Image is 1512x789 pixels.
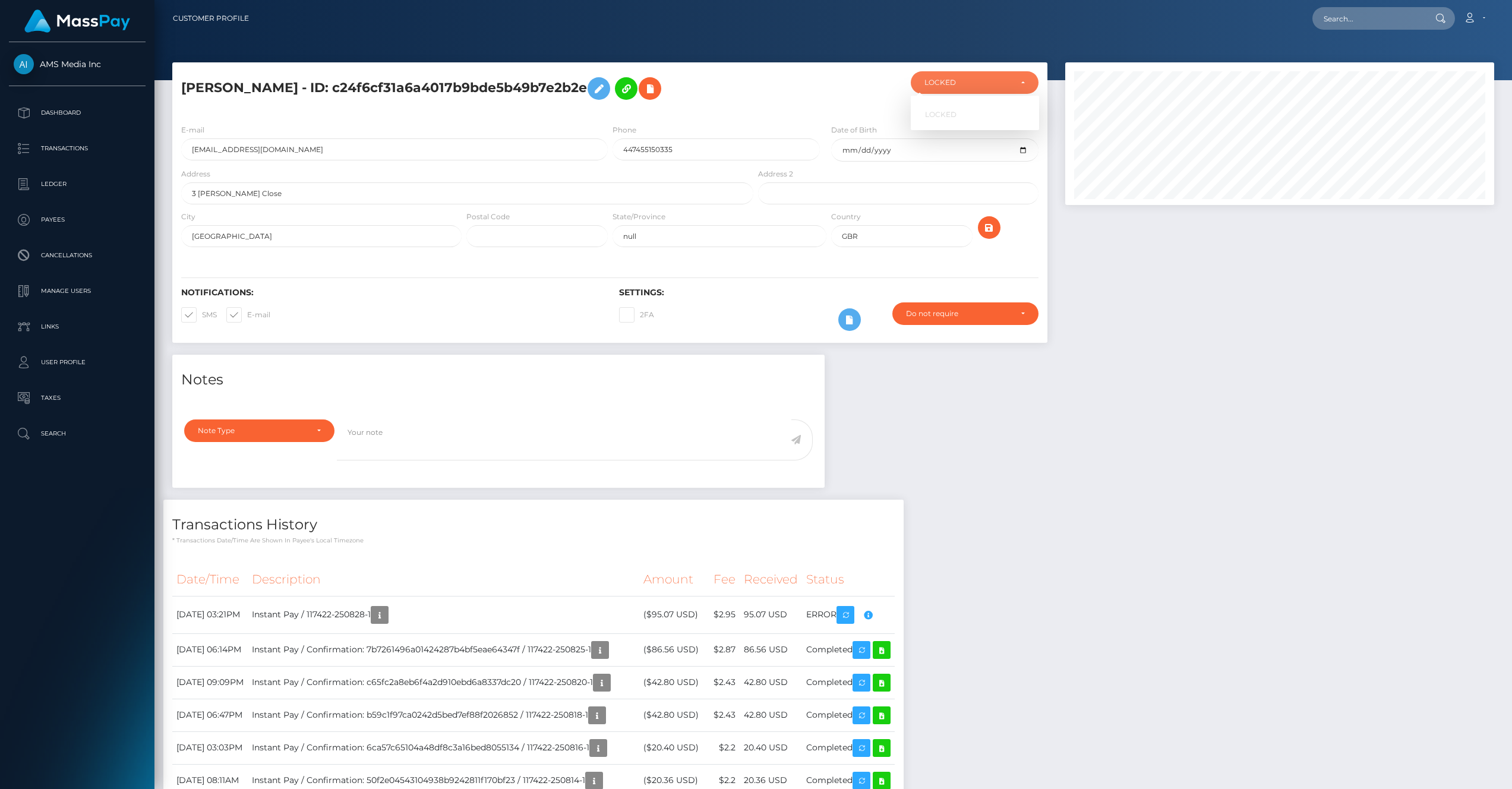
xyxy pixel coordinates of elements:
[172,731,248,764] td: [DATE] 03:03PM
[172,633,248,666] td: [DATE] 06:14PM
[9,241,146,270] a: Cancellations
[184,419,334,442] button: Note Type
[226,307,270,323] label: E-mail
[173,6,249,31] a: Customer Profile
[9,205,146,235] a: Payees
[740,596,802,633] td: 95.07 USD
[14,389,141,407] p: Taxes
[172,699,248,731] td: [DATE] 06:47PM
[708,731,740,764] td: $2.2
[9,169,146,199] a: Ledger
[708,596,740,633] td: $2.95
[740,731,802,764] td: 20.40 USD
[758,169,793,179] label: Address 2
[708,563,740,596] th: Fee
[172,596,248,633] td: [DATE] 03:21PM
[906,309,1011,318] div: Do not require
[613,125,636,135] label: Phone
[1312,7,1424,30] input: Search...
[14,425,141,443] p: Search
[740,666,802,699] td: 42.80 USD
[248,633,639,666] td: Instant Pay / Confirmation: 7b7261496a01424287b4bf5eae64347f / 117422-250825-1
[172,515,895,535] h4: Transactions History
[708,666,740,699] td: $2.43
[14,354,141,371] p: User Profile
[802,563,895,596] th: Status
[619,307,654,323] label: 2FA
[802,596,895,633] td: ERROR
[172,563,248,596] th: Date/Time
[831,125,877,135] label: Date of Birth
[802,666,895,699] td: Completed
[9,312,146,342] a: Links
[924,78,1012,87] div: LOCKED
[24,10,130,33] img: MassPay Logo
[181,370,816,390] h4: Notes
[802,633,895,666] td: Completed
[14,318,141,336] p: Links
[14,211,141,229] p: Payees
[639,666,708,699] td: ($42.80 USD)
[248,699,639,731] td: Instant Pay / Confirmation: b59c1f97ca0242d5bed7ef88f2026852 / 117422-250818-1
[9,134,146,163] a: Transactions
[181,288,601,298] h6: Notifications:
[14,140,141,157] p: Transactions
[14,247,141,264] p: Cancellations
[740,699,802,731] td: 42.80 USD
[619,288,1039,298] h6: Settings:
[9,276,146,306] a: Manage Users
[613,212,665,222] label: State/Province
[9,59,146,70] span: AMS Media Inc
[198,426,307,435] div: Note Type
[9,348,146,377] a: User Profile
[639,596,708,633] td: ($95.07 USD)
[181,71,747,106] h5: [PERSON_NAME] - ID: c24f6cf31a6a4017b9bde5b49b7e2b2e
[740,633,802,666] td: 86.56 USD
[639,563,708,596] th: Amount
[802,699,895,731] td: Completed
[248,596,639,633] td: Instant Pay / 117422-250828-1
[639,731,708,764] td: ($20.40 USD)
[181,307,217,323] label: SMS
[248,563,639,596] th: Description
[639,633,708,666] td: ($86.56 USD)
[14,175,141,193] p: Ledger
[892,302,1038,325] button: Do not require
[639,699,708,731] td: ($42.80 USD)
[14,54,34,74] img: AMS Media Inc
[172,666,248,699] td: [DATE] 09:09PM
[802,731,895,764] td: Completed
[911,71,1039,94] button: LOCKED
[740,563,802,596] th: Received
[181,169,210,179] label: Address
[248,666,639,699] td: Instant Pay / Confirmation: c65fc2a8eb6f4a2d910ebd6a8337dc20 / 117422-250820-1
[181,125,204,135] label: E-mail
[14,104,141,122] p: Dashboard
[708,699,740,731] td: $2.43
[14,282,141,300] p: Manage Users
[466,212,510,222] label: Postal Code
[9,419,146,449] a: Search
[9,383,146,413] a: Taxes
[172,536,895,545] p: * Transactions date/time are shown in payee's local timezone
[9,98,146,128] a: Dashboard
[831,212,861,222] label: Country
[248,731,639,764] td: Instant Pay / Confirmation: 6ca57c65104a48df8c3a16bed8055134 / 117422-250816-1
[181,212,195,222] label: City
[708,633,740,666] td: $2.87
